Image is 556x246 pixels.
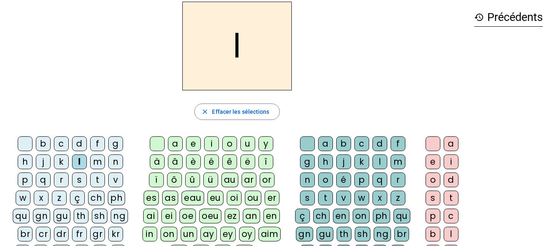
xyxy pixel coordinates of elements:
[203,172,218,187] div: ü
[394,227,409,241] div: br
[72,172,87,187] div: s
[72,227,87,241] div: fr
[444,172,458,187] div: d
[212,107,269,117] span: Effacer les sélections
[90,227,105,241] div: gr
[391,154,405,169] div: m
[296,227,313,241] div: gn
[354,136,369,151] div: c
[263,209,280,223] div: en
[74,209,88,223] div: th
[54,209,70,223] div: gu
[318,136,333,151] div: a
[258,154,273,169] div: î
[52,191,67,205] div: z
[242,172,256,187] div: ar
[200,227,217,241] div: ay
[243,209,260,223] div: an
[474,8,543,27] h3: Précédents
[227,191,242,205] div: oi
[149,172,164,187] div: ï
[265,191,279,205] div: er
[108,172,123,187] div: v
[36,172,51,187] div: q
[372,154,387,169] div: l
[372,136,387,151] div: d
[354,191,369,205] div: w
[300,172,315,187] div: n
[108,191,125,205] div: ph
[54,227,69,241] div: dr
[260,172,275,187] div: or
[54,136,69,151] div: c
[391,191,405,205] div: z
[318,154,333,169] div: h
[72,136,87,151] div: d
[181,227,197,241] div: un
[316,227,333,241] div: gu
[179,209,196,223] div: oe
[373,209,390,223] div: ph
[240,154,255,169] div: ë
[391,136,405,151] div: f
[185,172,200,187] div: û
[54,172,69,187] div: r
[70,191,85,205] div: ç
[36,227,51,241] div: cr
[90,154,105,169] div: m
[245,191,261,205] div: ou
[258,136,273,151] div: y
[300,191,315,205] div: s
[444,154,458,169] div: i
[168,136,183,151] div: a
[426,154,440,169] div: e
[144,191,159,205] div: es
[90,172,105,187] div: t
[161,209,176,223] div: ei
[167,172,182,187] div: ô
[393,209,410,223] div: qu
[374,227,391,241] div: ng
[372,172,387,187] div: q
[426,227,440,241] div: b
[221,172,238,187] div: au
[108,136,123,151] div: g
[220,227,236,241] div: ey
[225,209,240,223] div: ez
[168,154,183,169] div: â
[353,209,370,223] div: on
[204,154,219,169] div: é
[444,136,458,151] div: a
[444,209,458,223] div: c
[186,154,201,169] div: è
[142,227,157,241] div: in
[354,172,369,187] div: p
[474,12,484,22] mat-icon: history
[182,2,292,90] h2: l
[333,209,349,223] div: en
[444,191,458,205] div: t
[354,154,369,169] div: k
[201,108,209,115] mat-icon: close
[336,191,351,205] div: v
[318,172,333,187] div: o
[108,154,123,169] div: n
[204,136,219,151] div: i
[108,227,123,241] div: kr
[16,191,30,205] div: w
[18,227,33,241] div: br
[336,154,351,169] div: j
[36,136,51,151] div: b
[300,154,315,169] div: g
[222,154,237,169] div: ê
[336,172,351,187] div: é
[33,209,50,223] div: gn
[161,227,177,241] div: on
[199,209,221,223] div: oeu
[222,136,237,151] div: o
[391,172,405,187] div: r
[111,209,128,223] div: ng
[162,191,178,205] div: as
[18,172,33,187] div: p
[372,191,387,205] div: x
